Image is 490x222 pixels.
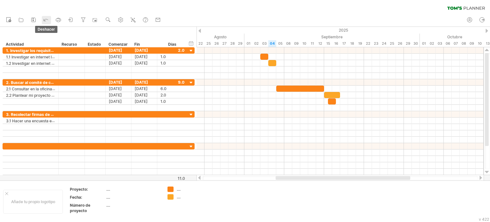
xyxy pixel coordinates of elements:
[262,41,267,46] font: 03
[135,93,148,97] font: [DATE]
[109,86,122,91] font: [DATE]
[260,40,268,47] div: Miércoles, 3 de septiembre de 2025
[238,41,242,46] font: 29
[486,41,490,46] font: 13
[284,40,292,47] div: Lunes, 8 de septiembre de 2025
[454,41,458,46] font: 07
[214,41,219,46] font: 26
[38,27,55,32] font: deshacer
[135,99,148,104] font: [DATE]
[160,99,166,104] font: 1.0
[276,40,284,47] div: Viernes, 5 de septiembre de 2025
[244,34,420,40] div: Septiembre de 2025
[109,48,122,53] font: [DATE]
[430,41,434,46] font: 02
[302,41,306,46] font: 10
[106,203,110,208] font: ....
[404,40,412,47] div: Lunes, 29 de septiembre de 2025
[446,41,450,46] font: 06
[160,54,166,59] font: 1.0
[214,34,226,39] font: Agosto
[106,187,110,192] font: ....
[447,34,462,39] font: Octubre
[420,40,428,47] div: Miércoles, 1 de octubre de 2025
[244,40,252,47] div: Lunes, 1 de septiembre de 2025
[270,41,275,46] font: 04
[135,86,148,91] font: [DATE]
[436,40,444,47] div: Viernes, 3 de octubre de 2025
[428,40,436,47] div: Jueves, 2 de octubre de 2025
[294,41,299,46] font: 09
[6,80,106,85] font: 2. Buscar al comité de colonos y plantear mi proyecto
[106,195,110,200] font: ....
[300,40,308,47] div: Miércoles, 10 de septiembre de 2025
[444,40,452,47] div: Lunes, 6 de octubre de 2025
[316,40,324,47] div: Viernes, 12 de septiembre de 2025
[220,40,228,47] div: Miércoles, 27 de agosto de 2025
[308,40,316,47] div: Jueves, 11 de septiembre de 2025
[479,217,489,222] font: v 422
[342,41,346,46] font: 17
[334,41,338,46] font: 16
[292,40,300,47] div: Martes, 9 de septiembre de 2025
[230,41,235,46] font: 28
[311,41,314,46] font: 11
[438,41,442,46] font: 03
[6,118,128,123] font: 3.1 Hacer una encuesta en la que indique la necesidad del proyecto
[222,41,226,46] font: 27
[134,42,140,47] font: Fin
[348,40,356,47] div: Jueves, 18 de septiembre de 2025
[278,41,283,46] font: 05
[380,40,388,47] div: Miércoles, 24 de septiembre de 2025
[339,28,348,33] font: 2025
[6,48,96,53] font: 1. Investigar los requisitos para un nuevo plantel
[254,41,259,46] font: 02
[350,41,354,46] font: 18
[70,187,88,192] font: Proyecto:
[6,61,117,66] font: 1.2 Investigar en internet a qué oficina acudir para la solicitud
[398,41,402,46] font: 26
[198,41,203,46] font: 22
[356,40,364,47] div: Viernes, 19 de septiembre de 2025
[70,203,90,213] font: Número de proyecto
[177,187,181,192] font: ....
[366,41,370,46] font: 22
[109,93,122,97] font: [DATE]
[252,40,260,47] div: Martes, 2 de septiembre de 2025
[228,40,236,47] div: Jueves, 28 de agosto de 2025
[332,40,340,47] div: Martes, 16 de septiembre de 2025
[42,16,51,24] a: deshacer
[468,40,476,47] div: Jueves, 9 de octubre de 2025
[197,40,204,47] div: Viernes, 22 de agosto de 2025
[452,40,460,47] div: Martes, 7 de octubre de 2025
[422,41,426,46] font: 01
[168,42,176,47] font: Días
[160,61,166,65] font: 1.0
[326,41,330,46] font: 15
[135,48,148,53] font: [DATE]
[109,80,122,85] font: [DATE]
[476,40,484,47] div: Viernes, 10 de octubre de 2025
[11,199,55,204] font: Añade tu propio logotipo
[374,41,378,46] font: 23
[6,42,24,47] font: Actividad
[460,40,468,47] div: Miércoles, 8 de octubre de 2025
[268,40,276,47] div: Jueves, 4 de septiembre de 2025
[286,41,291,46] font: 08
[109,54,122,59] font: [DATE]
[340,40,348,47] div: Miércoles, 17 de septiembre de 2025
[247,41,250,46] font: 01
[135,54,148,59] font: [DATE]
[462,41,466,46] font: 08
[318,41,322,46] font: 12
[413,41,418,46] font: 30
[6,54,74,59] font: 1.1 Investigar en internet los requisitos
[236,40,244,47] div: Viernes, 29 de agosto de 2025
[478,41,482,46] font: 10
[88,42,101,47] font: Estado
[109,99,122,104] font: [DATE]
[70,195,82,200] font: Fecha:
[62,42,77,47] font: Recurso
[135,61,148,65] font: [DATE]
[372,40,380,47] div: Martes, 23 de septiembre de 2025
